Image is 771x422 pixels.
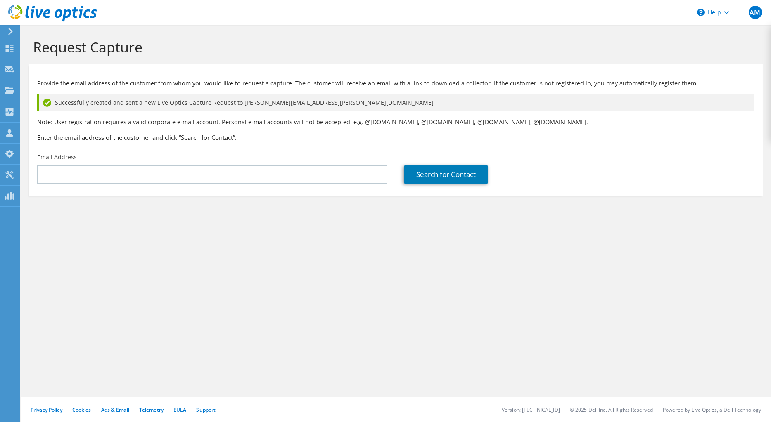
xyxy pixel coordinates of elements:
a: Cookies [72,406,91,413]
h1: Request Capture [33,38,754,56]
p: Provide the email address of the customer from whom you would like to request a capture. The cust... [37,79,754,88]
li: Version: [TECHNICAL_ID] [502,406,560,413]
li: © 2025 Dell Inc. All Rights Reserved [570,406,653,413]
a: Support [196,406,216,413]
a: Telemetry [139,406,164,413]
label: Email Address [37,153,77,161]
span: AM [749,6,762,19]
a: Ads & Email [101,406,129,413]
li: Powered by Live Optics, a Dell Technology [663,406,761,413]
p: Note: User registration requires a valid corporate e-mail account. Personal e-mail accounts will ... [37,118,754,127]
svg: \n [697,9,705,16]
a: Search for Contact [404,165,488,184]
a: EULA [173,406,186,413]
span: Successfully created and sent a new Live Optics Capture Request to [PERSON_NAME][EMAIL_ADDRESS][P... [55,98,434,107]
h3: Enter the email address of the customer and click “Search for Contact”. [37,133,754,142]
a: Privacy Policy [31,406,62,413]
